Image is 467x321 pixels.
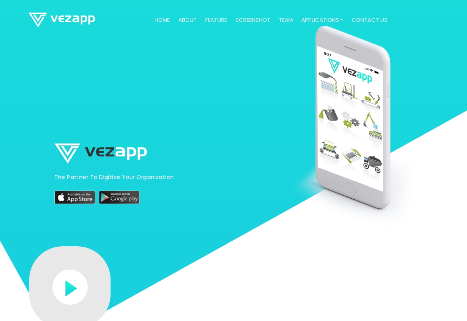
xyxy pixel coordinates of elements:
a: team [276,13,296,27]
a: screenshot [233,13,273,27]
a: feature [202,13,230,27]
img: appstore [54,191,95,204]
img: logo [54,143,147,164]
a: Home [152,13,173,27]
img: play-store [99,191,139,204]
img: logo [28,13,95,27]
a: about [175,13,200,27]
a: contact us [349,13,390,27]
p: The partner to digitize your organization [54,173,174,181]
img: slider-caption [286,26,439,232]
a: Applications [298,13,346,27]
img: play-button [53,270,88,305]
